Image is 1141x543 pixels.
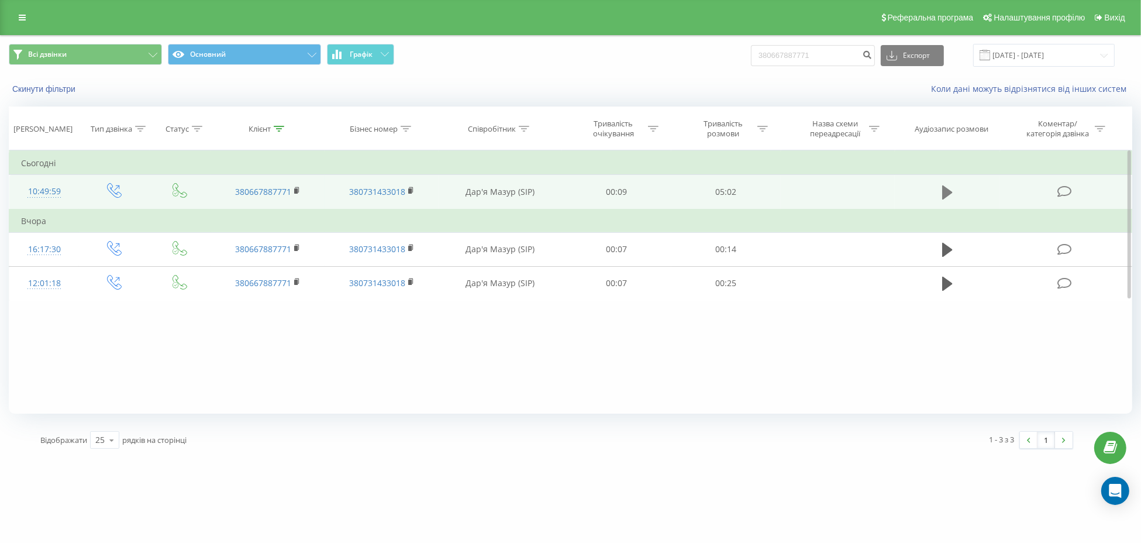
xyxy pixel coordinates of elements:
div: Клієнт [249,124,271,134]
a: 380731433018 [349,277,405,288]
div: Аудіозапис розмови [915,124,988,134]
span: Відображати [40,435,87,445]
a: 380731433018 [349,186,405,197]
input: Пошук за номером [751,45,875,66]
a: 380667887771 [235,277,291,288]
td: Дар'я Мазур (SIP) [439,232,561,266]
a: Коли дані можуть відрізнятися вiд інших систем [931,83,1132,94]
span: Налаштування профілю [994,13,1085,22]
button: Експорт [881,45,944,66]
span: рядків на сторінці [122,435,187,445]
div: Співробітник [468,124,516,134]
td: Сьогодні [9,152,1132,175]
td: 05:02 [671,175,781,209]
div: Назва схеми переадресації [804,119,866,139]
button: Скинути фільтри [9,84,81,94]
div: Тривалість розмови [692,119,754,139]
span: Реферальна програма [888,13,974,22]
td: 00:07 [561,232,671,266]
td: Вчора [9,209,1132,233]
td: 00:25 [671,266,781,300]
div: 16:17:30 [21,238,67,261]
span: Графік [350,50,373,59]
div: Статус [166,124,189,134]
div: Бізнес номер [350,124,398,134]
td: Дар'я Мазур (SIP) [439,266,561,300]
td: 00:07 [561,266,671,300]
div: Коментар/категорія дзвінка [1023,119,1092,139]
div: 1 - 3 з 3 [989,434,1014,445]
span: Вихід [1105,13,1125,22]
div: Тип дзвінка [91,124,132,134]
td: Дар'я Мазур (SIP) [439,175,561,209]
td: 00:09 [561,175,671,209]
div: Тривалість очікування [582,119,645,139]
button: Графік [327,44,394,65]
a: 380667887771 [235,243,291,255]
button: Всі дзвінки [9,44,162,65]
a: 380667887771 [235,186,291,197]
div: [PERSON_NAME] [13,124,73,134]
button: Основний [168,44,321,65]
td: 00:14 [671,232,781,266]
a: 380731433018 [349,243,405,255]
div: 10:49:59 [21,180,67,203]
span: Всі дзвінки [28,50,67,59]
div: Open Intercom Messenger [1101,477,1129,505]
a: 1 [1037,432,1055,448]
div: 25 [95,434,105,446]
div: 12:01:18 [21,272,67,295]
